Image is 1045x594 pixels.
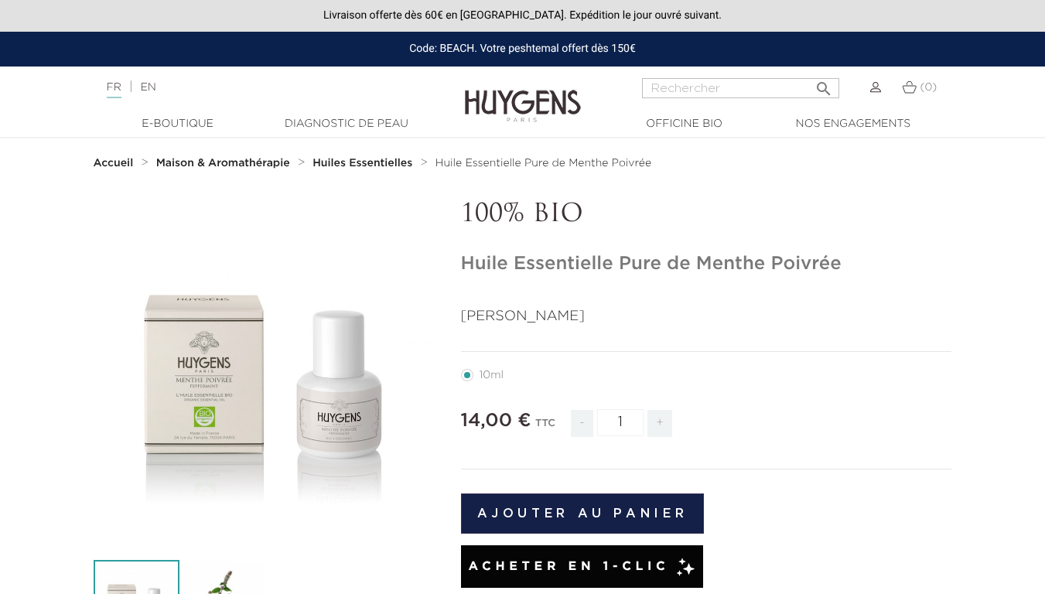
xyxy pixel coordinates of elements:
strong: Maison & Aromathérapie [156,158,290,169]
div: | [99,78,424,97]
a: Huiles Essentielles [312,157,416,169]
label: 10ml [461,369,522,381]
a: FR [107,82,121,98]
strong: Huiles Essentielles [312,158,412,169]
h1: Huile Essentielle Pure de Menthe Poivrée [461,253,952,275]
a: Officine Bio [607,116,762,132]
i:  [814,75,833,94]
img: Huygens [465,65,581,125]
input: Rechercher [642,78,839,98]
span: + [647,410,672,437]
p: 100% BIO [461,200,952,230]
a: E-Boutique [101,116,255,132]
span: Huile Essentielle Pure de Menthe Poivrée [435,158,651,169]
span: 14,00 € [461,411,531,430]
button: Ajouter au panier [461,493,705,534]
p: [PERSON_NAME] [461,306,952,327]
a: Nos engagements [776,116,931,132]
a: Maison & Aromathérapie [156,157,294,169]
a: EN [140,82,155,93]
a: Huile Essentielle Pure de Menthe Poivrée [435,157,651,169]
a: Accueil [94,157,137,169]
button:  [810,73,838,94]
span: - [571,410,593,437]
input: Quantité [597,409,644,436]
span: (0) [920,82,937,93]
strong: Accueil [94,158,134,169]
div: TTC [535,407,555,449]
a: Diagnostic de peau [269,116,424,132]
